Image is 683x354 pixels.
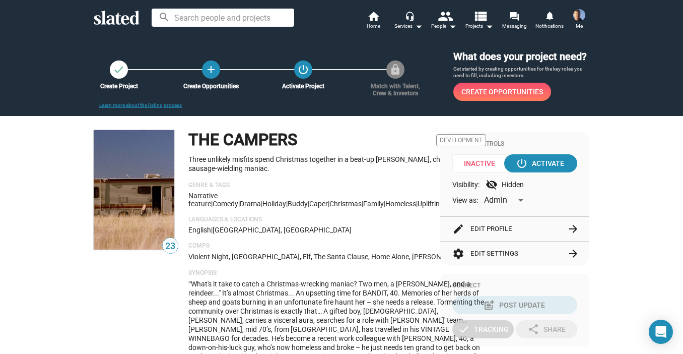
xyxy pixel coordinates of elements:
span: Messaging [502,20,527,32]
mat-icon: power_settings_new [297,64,309,76]
span: family [363,200,384,208]
mat-icon: share [527,323,539,335]
button: Edit Profile [452,217,577,241]
div: Open Intercom Messenger [649,320,673,344]
span: | [211,226,213,234]
div: Visibility: Hidden [452,179,577,191]
span: Home [367,20,380,32]
button: Post Update [452,296,577,314]
mat-icon: visibility_off [486,179,498,191]
span: English [188,226,211,234]
h1: THE CAMPERS [188,129,297,151]
mat-icon: people [438,9,452,23]
button: Edit Settings [452,242,577,266]
span: | [286,200,288,208]
span: | [211,200,213,208]
span: caper [309,200,328,208]
div: Connect [452,282,577,290]
mat-icon: view_list [473,9,488,23]
button: Share [516,320,577,338]
div: Create Opportunities [178,83,244,90]
a: Create Opportunities [202,61,220,79]
div: Tracking [458,320,509,338]
button: Services [391,10,426,32]
p: Get started by creating opportunities for the key roles you need to fill, including investors. [453,66,589,79]
a: Create Opportunities [453,83,551,101]
span: | [416,200,418,208]
mat-icon: settings [452,248,464,260]
a: Learn more about the listing process [99,102,182,108]
p: Languages & Locations [188,216,486,224]
span: uplifting/inspirational [418,200,486,208]
span: Me [576,20,583,32]
mat-icon: arrow_drop_down [413,20,425,32]
button: Activate Project [294,61,312,79]
mat-icon: check [458,323,470,335]
button: Tracking [452,320,514,338]
p: Three unlikely misfits spend Christmas together in a beat-up [PERSON_NAME], chasing after a sausa... [188,155,486,173]
span: Christmas [329,200,362,208]
a: Notifications [532,10,567,32]
p: Synopsis [188,269,486,277]
mat-icon: edit [452,223,464,235]
img: THE CAMPERS [94,130,174,250]
p: Violent Night, [GEOGRAPHIC_DATA], Elf, The Santa Clause, Home Alone, [PERSON_NAME] [188,252,486,262]
div: People [431,20,456,32]
a: Home [356,10,391,32]
mat-icon: arrow_forward [567,248,579,260]
div: Services [394,20,423,32]
img: Joel Cousins [573,9,585,21]
mat-icon: check [113,64,125,76]
mat-icon: arrow_drop_down [446,20,458,32]
mat-icon: notifications [544,11,554,20]
span: | [308,200,309,208]
mat-icon: add [205,64,217,76]
span: | [362,200,363,208]
p: Genre & Tags [188,182,486,190]
span: Create Opportunities [461,83,543,101]
mat-icon: home [367,10,379,22]
span: | [328,200,329,208]
span: Notifications [535,20,564,32]
mat-icon: headset_mic [405,11,414,20]
span: Admin [484,195,507,205]
div: Activate Project [270,83,336,90]
div: Admin Controls [452,140,577,148]
span: Projects [465,20,493,32]
a: Messaging [497,10,532,32]
button: Projects [461,10,497,32]
mat-icon: power_settings_new [516,157,528,169]
span: Narrative feature [188,192,218,208]
mat-icon: forum [509,11,519,21]
span: | [238,200,240,208]
span: Holiday [262,200,286,208]
span: homeless [385,200,416,208]
span: Drama [240,200,261,208]
div: Share [527,320,566,338]
mat-icon: post_add [483,299,495,311]
span: Development [436,134,486,146]
div: Post Update [485,296,545,314]
p: Comps [188,242,486,250]
h3: What does your project need? [453,50,589,64]
mat-icon: arrow_forward [567,223,579,235]
div: Activate [518,154,564,172]
span: 23 [163,240,178,253]
span: View as: [452,196,478,205]
div: Create Project [86,83,152,90]
span: | [384,200,385,208]
span: [GEOGRAPHIC_DATA], [GEOGRAPHIC_DATA] [213,226,352,234]
span: buddy [288,200,308,208]
button: People [426,10,461,32]
input: Search people and projects [152,9,294,27]
span: Inactive [452,154,513,172]
button: Activate [504,154,577,172]
mat-icon: arrow_drop_down [483,20,495,32]
span: | [261,200,262,208]
button: Joel CousinsMe [567,7,591,33]
span: Comedy [213,200,238,208]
